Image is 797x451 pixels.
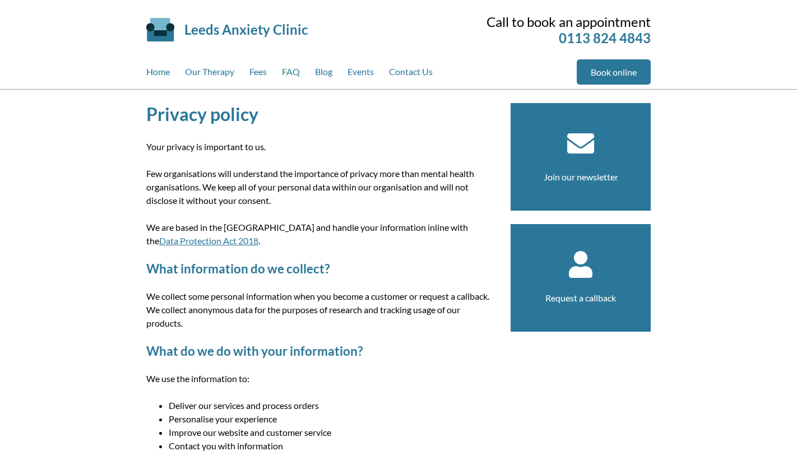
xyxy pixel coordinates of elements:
li: Personalise your experience [169,412,497,426]
a: Events [347,59,374,89]
a: Blog [315,59,332,89]
a: Leeds Anxiety Clinic [184,21,308,38]
p: Few organisations will understand the importance of privacy more than mental health organisations... [146,167,497,207]
a: FAQ [282,59,300,89]
a: 0113 824 4843 [559,30,651,46]
a: Book online [577,59,651,85]
li: Deliver our services and process orders [169,399,497,412]
p: We are based in the [GEOGRAPHIC_DATA] and handle your information inline with the . [146,221,497,248]
a: Data Protection Act 2018 [159,235,258,246]
h2: What information do we collect? [146,261,497,276]
a: Contact Us [389,59,433,89]
p: Your privacy is important to us. [146,140,497,154]
a: Join our newsletter [544,171,618,182]
p: We collect some personal information when you become a customer or request a callback. We collect... [146,290,497,330]
a: Request a callback [545,292,616,303]
a: Our Therapy [185,59,234,89]
a: Fees [249,59,267,89]
h1: Privacy policy [146,103,497,125]
h2: What do we do with your information? [146,343,497,359]
a: Home [146,59,170,89]
p: We use the information to: [146,372,497,385]
li: Improve our website and customer service [169,426,497,439]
